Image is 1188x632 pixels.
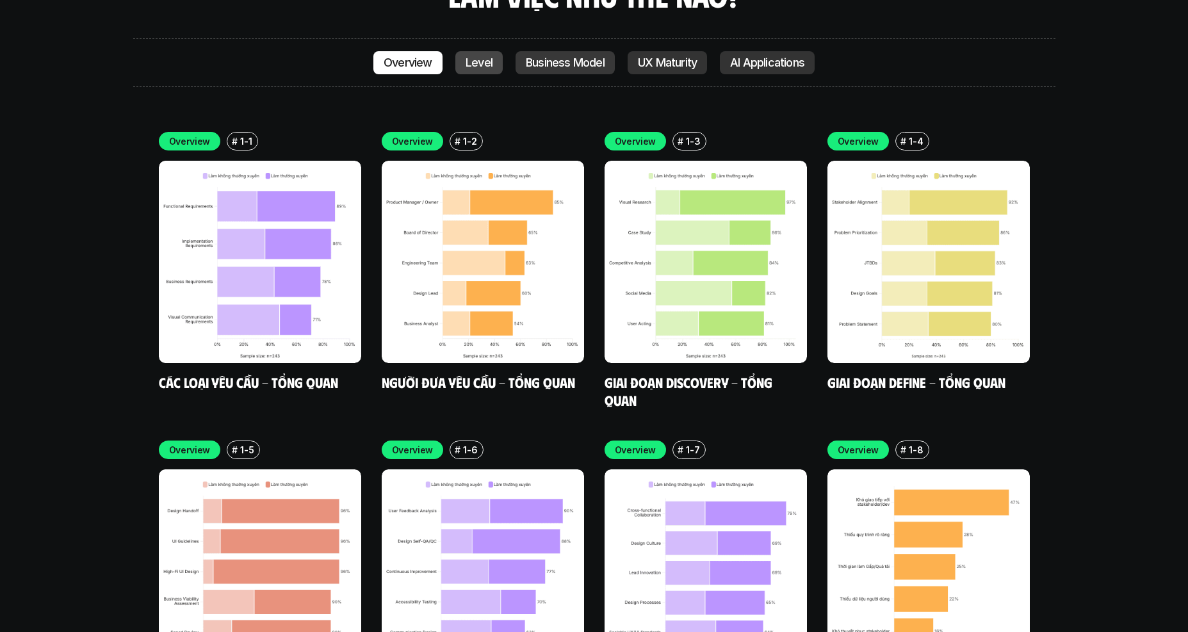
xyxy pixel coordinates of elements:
p: 1-5 [240,443,254,457]
a: Level [455,51,503,74]
p: AI Applications [730,56,804,69]
p: 1-8 [909,443,923,457]
p: Overview [838,134,879,148]
h6: # [900,136,906,146]
p: Overview [169,443,211,457]
p: Overview [838,443,879,457]
p: Business Model [526,56,605,69]
p: Overview [392,443,434,457]
a: Giai đoạn Define - Tổng quan [827,373,1005,391]
h6: # [900,445,906,455]
h6: # [678,445,683,455]
a: Giai đoạn Discovery - Tổng quan [605,373,776,409]
p: Level [466,56,492,69]
a: Các loại yêu cầu - Tổng quan [159,373,338,391]
p: 1-3 [686,134,700,148]
p: Overview [169,134,211,148]
p: Overview [392,134,434,148]
h6: # [455,445,460,455]
h6: # [455,136,460,146]
p: 1-7 [686,443,699,457]
p: 1-1 [240,134,252,148]
h6: # [232,445,238,455]
p: UX Maturity [638,56,697,69]
p: Overview [384,56,432,69]
a: Người đưa yêu cầu - Tổng quan [382,373,575,391]
p: Overview [615,134,656,148]
p: Overview [615,443,656,457]
p: 1-6 [463,443,477,457]
h6: # [678,136,683,146]
a: AI Applications [720,51,815,74]
h6: # [232,136,238,146]
a: Business Model [516,51,615,74]
a: Overview [373,51,443,74]
p: 1-4 [909,134,923,148]
p: 1-2 [463,134,476,148]
a: UX Maturity [628,51,707,74]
